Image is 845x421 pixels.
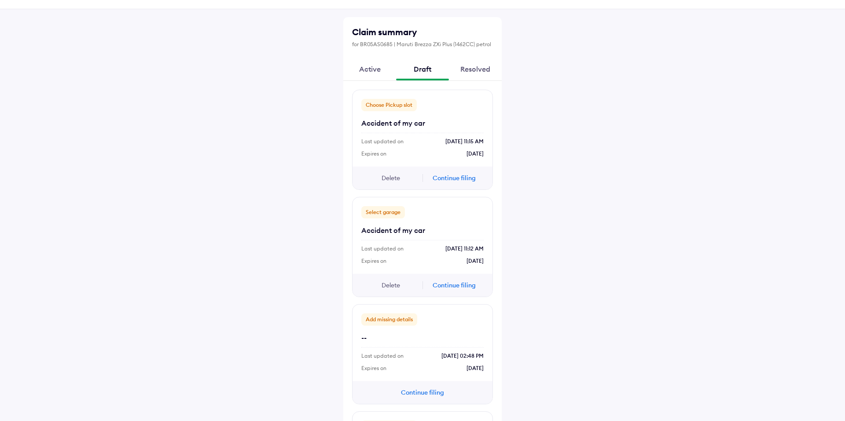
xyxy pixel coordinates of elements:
[361,245,404,253] p: Last updated on
[352,26,491,38] div: Claim summary
[428,173,481,183] button: Continue filing
[396,388,449,397] button: Continue filing
[361,225,484,236] p: Accident of my car
[361,352,404,360] p: Last updated on
[361,257,386,265] p: Expires on
[441,352,484,360] p: [DATE] 02:48 PM
[364,280,417,290] button: Delete
[361,206,405,218] p: Select garage
[343,57,396,81] div: Active
[352,40,491,48] div: for BR05AS0685 | Maruti Brezza ZXi Plus (1462CC) petrol
[445,138,484,145] p: [DATE] 11:15 AM
[361,313,417,326] p: Add missing details
[361,332,484,343] p: --
[361,118,484,128] p: Accident of my car
[364,173,417,183] button: Delete
[361,138,404,145] p: Last updated on
[361,99,417,111] p: Choose Pickup slot
[467,364,484,372] p: [DATE]
[445,245,484,253] p: [DATE] 11:12 AM
[428,280,481,290] button: Continue filing
[467,150,484,158] p: [DATE]
[396,57,449,81] div: Draft
[361,150,386,158] p: Expires on
[361,364,386,372] p: Expires on
[449,57,502,81] div: Resolved
[467,257,484,265] p: [DATE]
